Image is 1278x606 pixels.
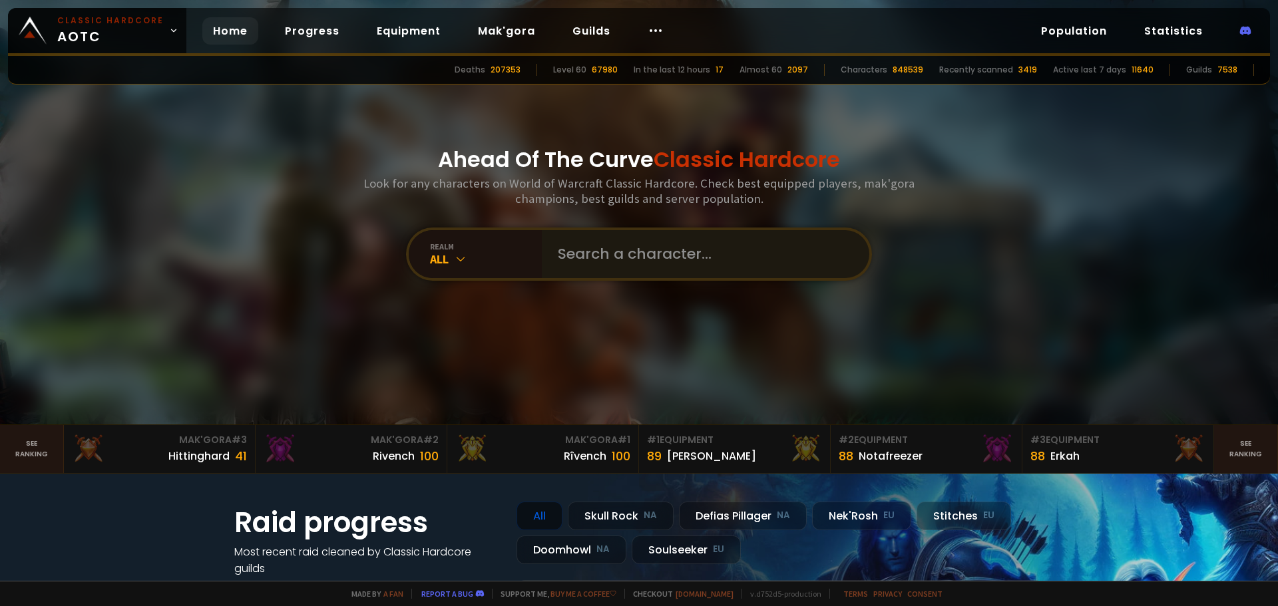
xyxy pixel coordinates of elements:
[592,64,618,76] div: 67980
[234,543,501,577] h4: Most recent raid cleaned by Classic Hardcore guilds
[1053,64,1126,76] div: Active last 7 days
[1018,64,1037,76] div: 3419
[550,230,853,278] input: Search a character...
[1217,64,1237,76] div: 7538
[202,17,258,45] a: Home
[447,425,639,473] a: Mak'Gora#1Rîvench100
[839,433,1014,447] div: Equipment
[568,502,674,530] div: Skull Rock
[634,64,710,76] div: In the last 12 hours
[234,502,501,543] h1: Raid progress
[1030,433,1205,447] div: Equipment
[274,17,350,45] a: Progress
[455,64,485,76] div: Deaths
[873,589,902,599] a: Privacy
[839,447,853,465] div: 88
[421,589,473,599] a: Report a bug
[843,589,868,599] a: Terms
[939,64,1013,76] div: Recently scanned
[831,425,1022,473] a: #2Equipment88Notafreezer
[1134,17,1213,45] a: Statistics
[553,64,586,76] div: Level 60
[1132,64,1154,76] div: 11640
[366,17,451,45] a: Equipment
[234,577,321,593] a: See all progress
[907,589,943,599] a: Consent
[676,589,734,599] a: [DOMAIN_NAME]
[1030,447,1045,465] div: 88
[654,144,840,174] span: Classic Hardcore
[983,509,994,522] small: EU
[256,425,447,473] a: Mak'Gora#2Rivench100
[438,144,840,176] h1: Ahead Of The Curve
[917,502,1011,530] div: Stitches
[647,433,660,446] span: # 1
[430,241,542,251] div: realm
[57,15,164,27] small: Classic Hardcore
[647,447,662,465] div: 89
[383,589,403,599] a: a fan
[235,447,247,465] div: 41
[787,64,808,76] div: 2097
[893,64,923,76] div: 848539
[644,509,657,522] small: NA
[467,17,546,45] a: Mak'gora
[667,448,756,464] div: [PERSON_NAME]
[430,251,542,267] div: All
[647,433,822,447] div: Equipment
[57,15,164,47] span: AOTC
[232,433,247,446] span: # 3
[679,502,807,530] div: Defias Pillager
[455,433,630,447] div: Mak'Gora
[420,447,439,465] div: 100
[883,509,895,522] small: EU
[358,176,920,206] h3: Look for any characters on World of Warcraft Classic Hardcore. Check best equipped players, mak'g...
[639,425,831,473] a: #1Equipment89[PERSON_NAME]
[264,433,439,447] div: Mak'Gora
[562,17,621,45] a: Guilds
[612,447,630,465] div: 100
[492,589,616,599] span: Support me,
[1214,425,1278,473] a: Seeranking
[839,433,854,446] span: # 2
[740,64,782,76] div: Almost 60
[517,502,562,530] div: All
[72,433,247,447] div: Mak'Gora
[859,448,923,464] div: Notafreezer
[564,448,606,464] div: Rîvench
[343,589,403,599] span: Made by
[596,543,610,556] small: NA
[1050,448,1080,464] div: Erkah
[841,64,887,76] div: Characters
[168,448,230,464] div: Hittinghard
[373,448,415,464] div: Rivench
[1030,17,1118,45] a: Population
[8,8,186,53] a: Classic HardcoreAOTC
[812,502,911,530] div: Nek'Rosh
[742,589,821,599] span: v. d752d5 - production
[423,433,439,446] span: # 2
[64,425,256,473] a: Mak'Gora#3Hittinghard41
[716,64,724,76] div: 17
[777,509,790,522] small: NA
[1030,433,1046,446] span: # 3
[624,589,734,599] span: Checkout
[618,433,630,446] span: # 1
[713,543,724,556] small: EU
[1186,64,1212,76] div: Guilds
[550,589,616,599] a: Buy me a coffee
[1022,425,1214,473] a: #3Equipment88Erkah
[632,535,741,564] div: Soulseeker
[517,535,626,564] div: Doomhowl
[491,64,521,76] div: 207353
